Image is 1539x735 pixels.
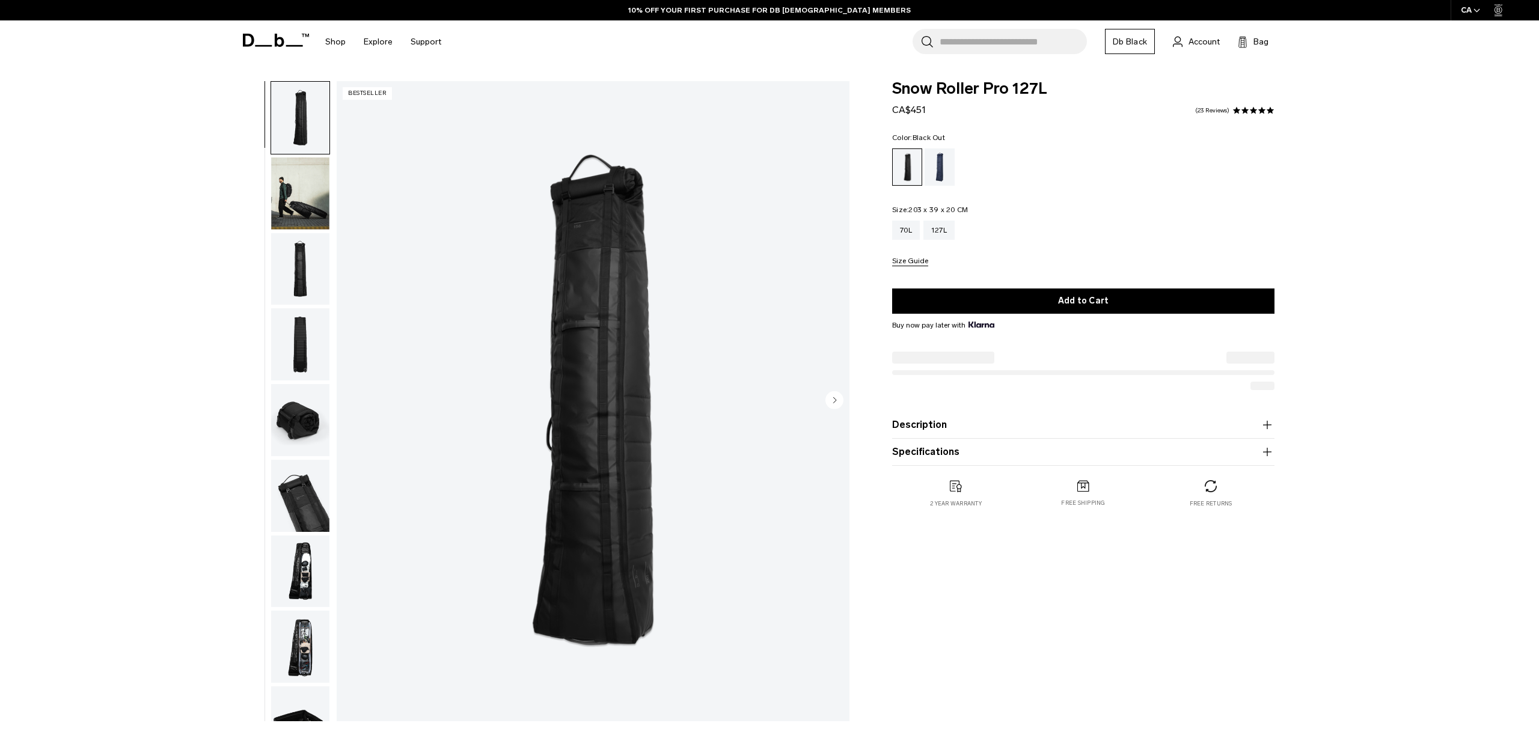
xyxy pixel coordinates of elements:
a: Shop [325,20,346,63]
img: Snow_roller_pro_black_out_new_db10.png [271,157,329,230]
button: Snow_roller_pro_black_out_new_db7.png [271,383,330,457]
a: 127L [923,221,955,240]
span: Buy now pay later with [892,320,994,331]
img: Snow_roller_pro_black_out_new_db7.png [271,384,329,456]
img: Snow_roller_pro_black_out_new_db9.png [271,233,329,305]
button: Description [892,418,1274,432]
img: Snow_roller_pro_black_out_new_db5.png [271,535,329,608]
p: 2 year warranty [930,499,982,508]
button: Add to Cart [892,288,1274,314]
a: Db Black [1105,29,1155,54]
a: Black Out [892,148,922,186]
img: Snow_roller_pro_black_out_new_db2.png [271,611,329,683]
a: 10% OFF YOUR FIRST PURCHASE FOR DB [DEMOGRAPHIC_DATA] MEMBERS [628,5,911,16]
legend: Color: [892,134,945,141]
img: Snow_roller_pro_black_out_new_db1.png [337,81,849,721]
img: Snow_roller_pro_black_out_new_db1.png [271,82,329,154]
span: Account [1189,35,1220,48]
a: Account [1173,34,1220,49]
span: Black Out [913,133,945,142]
legend: Size: [892,206,968,213]
button: Snow_roller_pro_black_out_new_db8.png [271,308,330,381]
button: Next slide [825,391,843,411]
img: {"height" => 20, "alt" => "Klarna"} [968,322,994,328]
a: Support [411,20,441,63]
button: Bag [1238,34,1268,49]
button: Snow_roller_pro_black_out_new_db9.png [271,233,330,306]
img: Snow_roller_pro_black_out_new_db3.png [271,460,329,532]
p: Free shipping [1061,499,1105,507]
a: 23 reviews [1195,108,1229,114]
button: Snow_roller_pro_black_out_new_db10.png [271,157,330,230]
p: Free returns [1190,499,1232,508]
a: Blue Hour [925,148,955,186]
span: Snow Roller Pro 127L [892,81,1274,97]
button: Snow_roller_pro_black_out_new_db3.png [271,459,330,532]
span: Bag [1253,35,1268,48]
button: Snow_roller_pro_black_out_new_db2.png [271,610,330,683]
button: Size Guide [892,257,928,266]
span: 203 x 39 x 20 CM [908,206,968,214]
p: Bestseller [343,87,392,100]
span: CA$451 [892,104,926,115]
button: Snow_roller_pro_black_out_new_db1.png [271,81,330,154]
button: Specifications [892,445,1274,459]
img: Snow_roller_pro_black_out_new_db8.png [271,308,329,380]
a: Explore [364,20,393,63]
li: 1 / 10 [337,81,849,721]
a: 70L [892,221,920,240]
nav: Main Navigation [316,20,450,63]
button: Snow_roller_pro_black_out_new_db5.png [271,535,330,608]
